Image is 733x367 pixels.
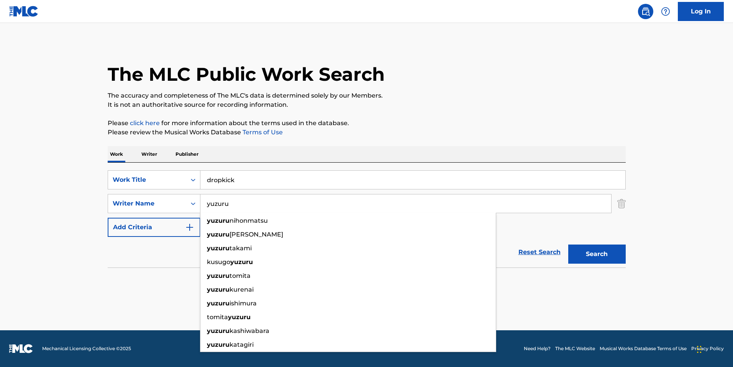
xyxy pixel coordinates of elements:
strong: yuzuru [207,341,230,348]
span: tomita [207,313,228,321]
div: Help [658,4,673,19]
strong: yuzuru [207,245,230,252]
p: Writer [139,146,159,162]
span: katagiri [230,341,254,348]
a: Terms of Use [241,129,283,136]
button: Add Criteria [108,218,200,237]
strong: yuzuru [207,231,230,238]
a: Reset Search [515,244,564,261]
span: kurenai [230,286,254,293]
span: nihonmatsu [230,217,268,224]
img: MLC Logo [9,6,39,17]
span: ishimura [230,300,257,307]
img: 9d2ae6d4665cec9f34b9.svg [185,223,194,232]
strong: yuzuru [207,327,230,334]
h1: The MLC Public Work Search [108,63,385,86]
img: search [641,7,650,16]
a: The MLC Website [555,345,595,352]
a: Public Search [638,4,653,19]
span: takami [230,245,252,252]
div: Drag [697,338,702,361]
strong: yuzuru [207,286,230,293]
span: kusugo [207,258,230,266]
span: tomita [230,272,251,279]
button: Search [568,245,626,264]
strong: yuzuru [228,313,251,321]
span: [PERSON_NAME] [230,231,283,238]
p: It is not an authoritative source for recording information. [108,100,626,109]
img: help [661,7,670,16]
strong: yuzuru [207,217,230,224]
span: kashiwabara [230,327,269,334]
strong: yuzuru [207,300,230,307]
iframe: Chat Widget [695,330,733,367]
img: logo [9,344,33,353]
a: Log In [678,2,724,21]
a: Need Help? [524,345,551,352]
p: Publisher [173,146,201,162]
a: Musical Works Database Terms of Use [600,345,687,352]
a: click here [130,119,160,127]
a: Privacy Policy [691,345,724,352]
strong: yuzuru [230,258,253,266]
div: Work Title [113,175,182,184]
strong: yuzuru [207,272,230,279]
div: Writer Name [113,199,182,208]
form: Search Form [108,170,626,268]
img: Delete Criterion [617,194,626,213]
p: Please for more information about the terms used in the database. [108,119,626,128]
p: Work [108,146,125,162]
span: Mechanical Licensing Collective © 2025 [42,345,131,352]
p: The accuracy and completeness of The MLC's data is determined solely by our Members. [108,91,626,100]
p: Please review the Musical Works Database [108,128,626,137]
